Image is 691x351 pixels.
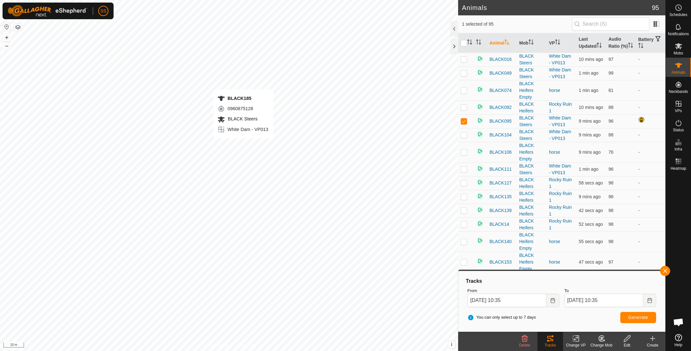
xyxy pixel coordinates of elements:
span: Generate [628,315,648,320]
button: i [448,341,455,348]
span: 4 Oct 2025, 10:33 am [579,88,598,93]
div: BLACK Heifers [519,190,544,204]
p-sorticon: Activate to sort [467,40,472,45]
span: 98 [608,239,614,244]
a: Contact Us [235,343,254,348]
div: BLACK Steers [519,115,544,128]
span: BLACK092 [489,104,512,111]
span: BLACK095 [489,118,512,125]
th: Animal [487,33,517,53]
span: 96 [608,118,614,124]
span: Animals [671,70,685,74]
td: - [636,142,665,162]
span: 98 [608,208,614,213]
span: BLACK139 [489,207,512,214]
span: 98 [608,222,614,227]
th: Last Updated [576,33,606,53]
div: BLACK Steers [519,163,544,176]
td: - [636,204,665,217]
label: To [564,288,656,294]
td: - [636,162,665,176]
div: Tracks [465,277,659,285]
span: BLACK135 [489,193,512,200]
button: + [3,34,11,41]
td: - [636,190,665,204]
span: 88 [608,132,614,137]
th: Audio Ratio (%) [606,33,636,53]
span: i [451,342,452,347]
span: 88 [608,105,614,110]
img: returning on [476,117,484,124]
img: returning on [476,178,484,186]
td: - [636,66,665,80]
td: - [636,80,665,101]
img: Gallagher Logo [8,5,88,17]
a: White Dam - VP013 [549,53,571,65]
img: returning on [476,55,484,62]
button: Choose Date [643,294,656,307]
span: 96 [608,194,614,199]
span: Neckbands [669,90,688,94]
p-sorticon: Activate to sort [504,40,510,45]
span: BLACK127 [489,180,512,186]
div: BLACK Steers [519,67,544,80]
span: BLACK Steers [226,116,258,121]
span: Heatmap [671,167,686,170]
span: SS [100,8,107,14]
img: returning on [476,257,484,265]
a: White Dam - VP013 [549,115,571,127]
span: 96 [608,167,614,172]
div: Create [640,342,665,348]
div: Change VP [563,342,589,348]
span: 4 Oct 2025, 10:34 am [579,259,603,265]
span: 4 Oct 2025, 10:34 am [579,180,603,185]
a: Rocky Ruin 1 [549,205,572,216]
div: BLACK Heifers Empty [519,252,544,272]
div: BLACK Heifers [519,176,544,190]
img: returning on [476,69,484,76]
span: BLACK049 [489,70,512,77]
span: BLACK111 [489,166,512,173]
p-sorticon: Activate to sort [528,40,534,45]
td: - [636,176,665,190]
td: - [636,252,665,272]
div: 0960875128 [217,105,268,112]
span: 4 Oct 2025, 10:25 am [579,150,600,155]
div: Open chat [669,313,688,332]
button: – [3,42,11,50]
span: 81 [608,88,614,93]
span: BLACK106 [489,149,512,156]
div: BLACK Steers [519,128,544,142]
label: From [467,288,559,294]
span: Help [674,343,682,347]
a: horse [549,150,560,155]
span: You can only select up to 7 days [467,314,536,321]
p-sorticon: Activate to sort [476,40,481,45]
span: Mobs [674,51,683,55]
span: BLACK14 [489,221,509,228]
div: BLACK Heifers [519,218,544,231]
span: BLACK074 [489,87,512,94]
img: returning on [476,237,484,244]
span: 4 Oct 2025, 10:34 am [579,208,603,213]
td: - [636,217,665,231]
img: returning on [476,130,484,138]
div: Edit [614,342,640,348]
a: Rocky Ruin 1 [549,177,572,189]
a: Help [666,331,691,349]
div: BLACK185 [217,94,268,102]
button: Map Layers [14,23,22,31]
a: Rocky Ruin 1 [549,191,572,203]
span: 4 Oct 2025, 10:34 am [579,239,603,244]
a: Rocky Ruin 1 [549,218,572,230]
span: 95 [652,3,659,12]
span: Notifications [668,32,689,36]
span: Infra [674,147,682,151]
span: 97 [608,57,614,62]
button: Choose Date [546,294,559,307]
th: VP [546,33,576,53]
h2: Animals [462,4,652,12]
span: 1 selected of 95 [462,21,572,28]
span: 4 Oct 2025, 10:25 am [579,57,603,62]
div: BLACK Heifers Empty [519,142,544,162]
